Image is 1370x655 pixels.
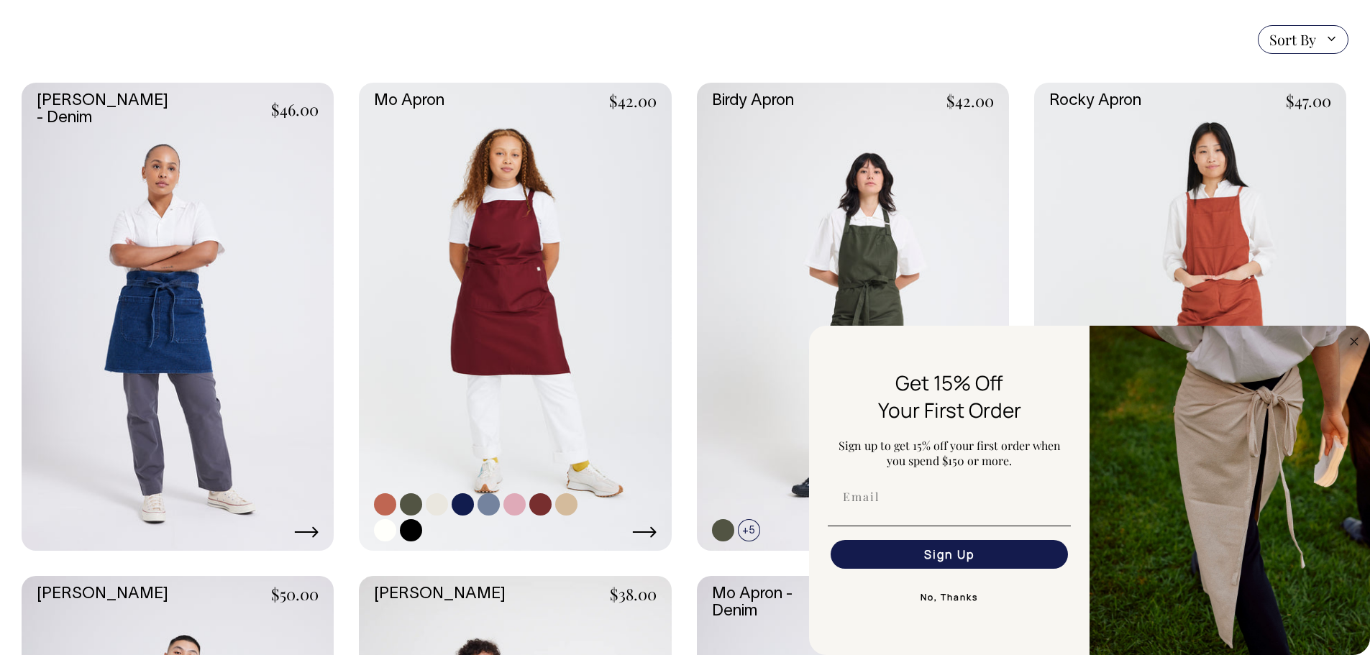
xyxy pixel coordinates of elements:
span: Get 15% Off [895,369,1003,396]
span: +5 [738,519,760,541]
span: Your First Order [878,396,1021,423]
span: Sort By [1269,31,1316,48]
div: FLYOUT Form [809,326,1370,655]
button: Close dialog [1346,333,1363,350]
button: No, Thanks [828,583,1071,612]
input: Email [831,482,1068,511]
span: Sign up to get 15% off your first order when you spend $150 or more. [839,438,1061,468]
button: Sign Up [831,540,1068,569]
img: 5e34ad8f-4f05-4173-92a8-ea475ee49ac9.jpeg [1090,326,1370,655]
